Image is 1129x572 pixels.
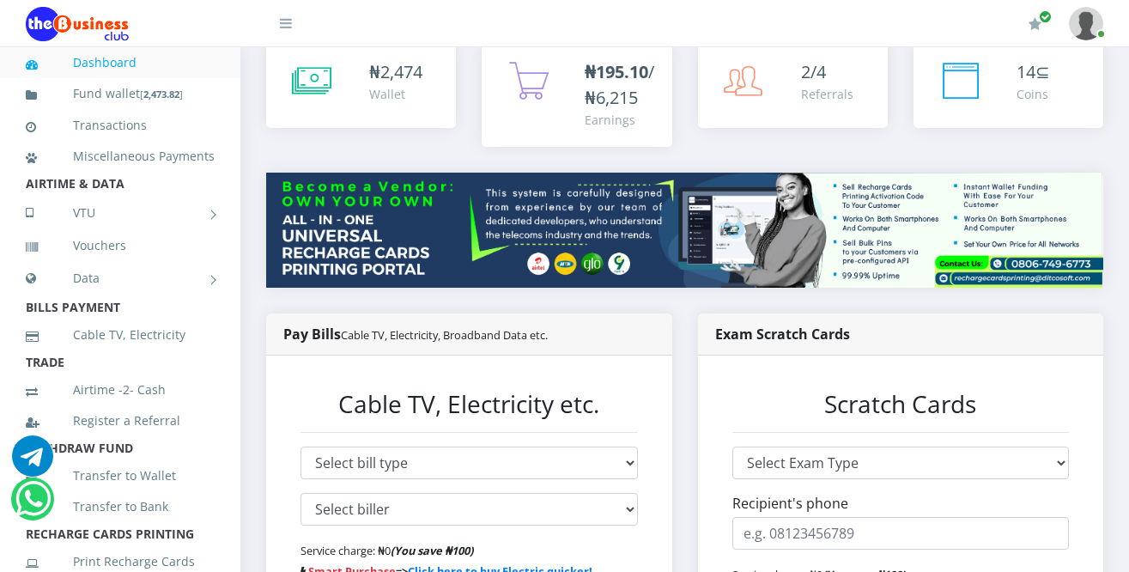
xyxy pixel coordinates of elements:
[1017,59,1050,85] div: ⊆
[585,111,654,129] div: Earnings
[585,60,648,83] b: ₦195.10
[300,390,638,419] h3: Cable TV, Electricity etc.
[26,487,215,526] a: Transfer to Bank
[26,257,215,300] a: Data
[26,456,215,496] a: Transfer to Wallet
[26,226,215,265] a: Vouchers
[715,325,850,344] strong: Exam Scratch Cards
[300,543,473,558] small: Service charge: ₦0
[341,327,548,343] small: Cable TV, Electricity, Broadband Data etc.
[732,390,1070,419] h3: Scratch Cards
[26,74,215,114] a: Fund wallet[2,473.82]
[369,59,422,85] div: ₦
[1017,60,1035,83] span: 14
[283,325,548,344] strong: Pay Bills
[143,88,179,100] b: 2,473.82
[1029,17,1041,31] i: Renew/Upgrade Subscription
[801,85,853,103] div: Referrals
[380,60,422,83] span: 2,474
[1017,85,1050,103] div: Coins
[266,42,456,128] a: ₦2,474 Wallet
[801,60,826,83] span: 2/4
[482,42,671,147] a: ₦195.10/₦6,215 Earnings
[26,370,215,410] a: Airtime -2- Cash
[12,448,53,477] a: Chat for support
[1039,10,1052,23] span: Renew/Upgrade Subscription
[26,315,215,355] a: Cable TV, Electricity
[26,106,215,145] a: Transactions
[26,401,215,441] a: Register a Referral
[140,88,183,100] small: [ ]
[1069,7,1103,40] img: User
[26,137,215,176] a: Miscellaneous Payments
[266,173,1103,288] img: multitenant_rcp.png
[391,543,473,558] strong: (You save ₦100)
[26,43,215,82] a: Dashboard
[26,7,129,41] img: Logo
[732,493,848,514] label: Recipient's phone
[585,60,654,109] span: /₦6,215
[26,192,215,234] a: VTU
[732,517,1070,550] input: e.g. 08123456789
[698,42,888,128] a: 2/4 Referrals
[15,491,51,520] a: Chat for support
[369,85,422,103] div: Wallet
